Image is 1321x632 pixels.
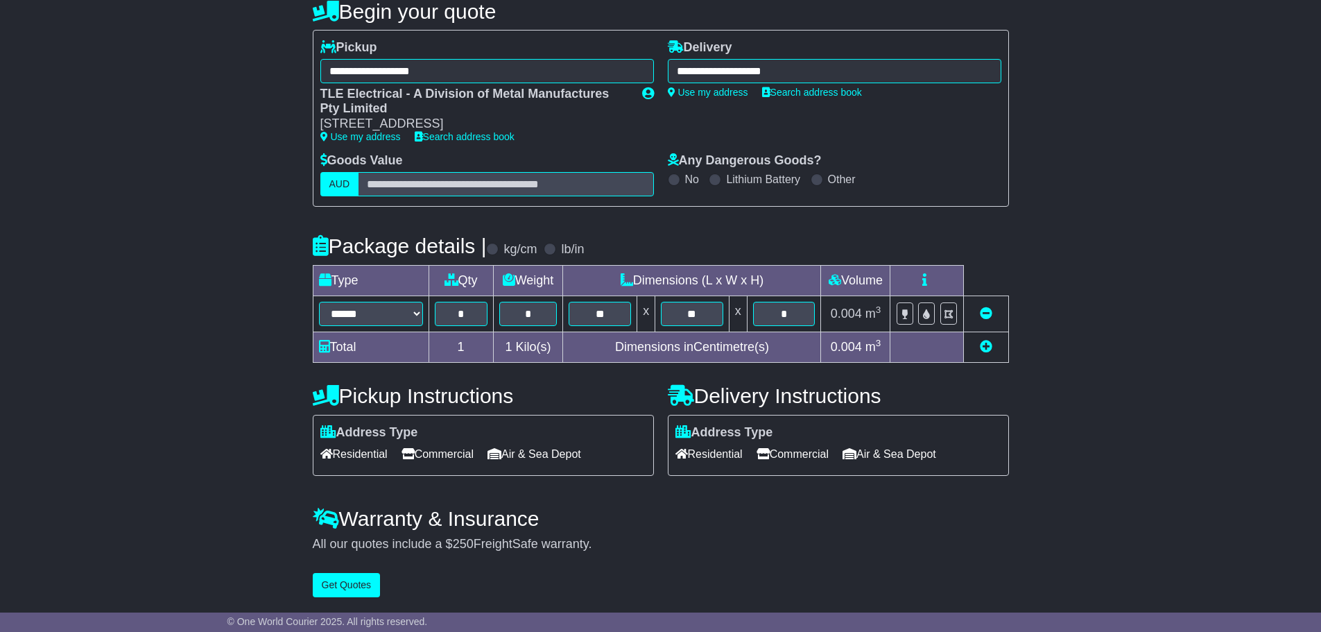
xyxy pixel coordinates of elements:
[227,616,428,627] span: © One World Courier 2025. All rights reserved.
[320,153,403,169] label: Goods Value
[493,265,563,296] td: Weight
[668,153,822,169] label: Any Dangerous Goods?
[757,443,829,465] span: Commercial
[865,340,881,354] span: m
[402,443,474,465] span: Commercial
[675,443,743,465] span: Residential
[429,332,493,362] td: 1
[637,296,655,332] td: x
[563,332,821,362] td: Dimensions in Centimetre(s)
[726,173,800,186] label: Lithium Battery
[668,87,748,98] a: Use my address
[821,265,890,296] td: Volume
[313,384,654,407] h4: Pickup Instructions
[320,443,388,465] span: Residential
[415,131,515,142] a: Search address book
[313,332,429,362] td: Total
[876,305,881,315] sup: 3
[313,507,1009,530] h4: Warranty & Insurance
[843,443,936,465] span: Air & Sea Depot
[505,340,512,354] span: 1
[762,87,862,98] a: Search address book
[429,265,493,296] td: Qty
[828,173,856,186] label: Other
[876,338,881,348] sup: 3
[668,40,732,55] label: Delivery
[561,242,584,257] label: lb/in
[320,40,377,55] label: Pickup
[453,537,474,551] span: 250
[668,384,1009,407] h4: Delivery Instructions
[563,265,821,296] td: Dimensions (L x W x H)
[320,131,401,142] a: Use my address
[313,234,487,257] h4: Package details |
[313,265,429,296] td: Type
[980,307,992,321] a: Remove this item
[487,443,581,465] span: Air & Sea Depot
[320,172,359,196] label: AUD
[831,340,862,354] span: 0.004
[320,425,418,441] label: Address Type
[675,425,773,441] label: Address Type
[493,332,563,362] td: Kilo(s)
[503,242,537,257] label: kg/cm
[685,173,699,186] label: No
[320,117,628,132] div: [STREET_ADDRESS]
[320,87,628,117] div: TLE Electrical - A Division of Metal Manufactures Pty Limited
[313,573,381,597] button: Get Quotes
[729,296,747,332] td: x
[865,307,881,321] span: m
[980,340,992,354] a: Add new item
[313,537,1009,552] div: All our quotes include a $ FreightSafe warranty.
[831,307,862,321] span: 0.004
